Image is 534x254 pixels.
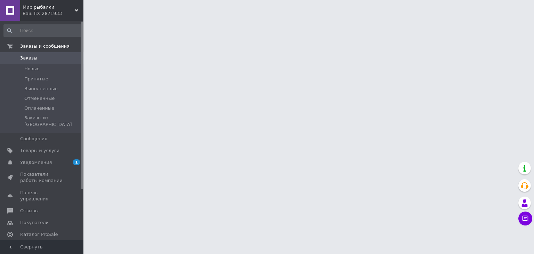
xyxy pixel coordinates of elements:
span: Показатели работы компании [20,171,64,184]
input: Поиск [3,24,82,37]
span: Панель управления [20,190,64,202]
span: Оплаченные [24,105,54,111]
span: Отзывы [20,208,39,214]
span: Выполненные [24,86,58,92]
span: Уведомления [20,159,52,166]
span: Принятые [24,76,48,82]
span: Отмененные [24,95,55,102]
span: Мир рыбалки [23,4,75,10]
span: Заказы [20,55,37,61]
div: Ваш ID: 2871933 [23,10,83,17]
span: Новые [24,66,40,72]
span: Каталог ProSale [20,231,58,238]
span: Покупатели [20,220,49,226]
span: Товары и услуги [20,148,59,154]
span: Заказы из [GEOGRAPHIC_DATA] [24,115,81,127]
span: Сообщения [20,136,47,142]
span: 1 [73,159,80,165]
button: Чат с покупателем [518,212,532,225]
span: Заказы и сообщения [20,43,70,49]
